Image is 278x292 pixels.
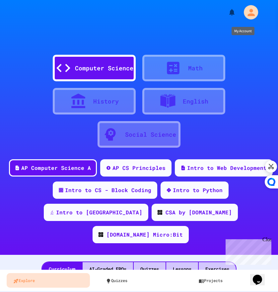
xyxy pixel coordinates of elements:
[173,186,223,194] div: Intro to Python
[250,265,271,285] iframe: chat widget
[56,208,142,216] div: Intro to [GEOGRAPHIC_DATA]
[112,164,166,172] div: AP CS Principles
[134,262,166,276] div: Quizzes
[65,186,151,194] div: Intro to CS - Block Coding
[106,231,183,239] div: [DOMAIN_NAME] Micro:Bit
[75,64,133,73] div: Computer Science
[187,164,267,172] div: Intro to Web Development
[232,27,254,35] div: My Account
[183,97,208,106] div: English
[192,273,275,288] a: Projects
[7,273,90,288] a: Explore
[223,237,271,265] iframe: chat widget
[3,3,46,42] div: Chat with us now!Close
[166,208,232,216] div: CSA by [DOMAIN_NAME]
[83,262,133,276] div: AI-Graded FRQs
[93,97,119,106] div: History
[199,262,236,276] div: Exercises
[125,130,176,139] div: Social Science
[158,210,162,215] img: CODE_logo_RGB.png
[216,7,238,18] div: My Notifications
[21,164,91,172] div: AP Computer Science A
[99,232,103,237] img: CODE_logo_RGB.png
[236,3,260,21] div: My Account
[99,273,182,288] a: Quizzes
[188,64,203,73] div: Math
[42,262,82,276] div: Curriculum
[166,262,198,276] div: Lessons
